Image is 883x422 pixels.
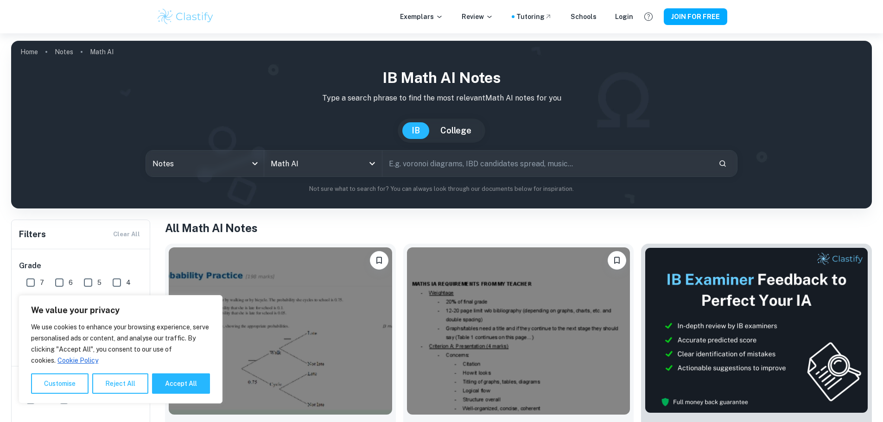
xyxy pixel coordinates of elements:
[400,12,443,22] p: Exemplars
[169,247,392,415] img: Math AI Notes example thumbnail: Maths practice questions (probability)
[615,12,633,22] a: Login
[19,67,864,89] h1: IB Math AI Notes
[402,122,429,139] button: IB
[608,251,626,270] button: Please log in to bookmark exemplars
[370,251,388,270] button: Please log in to bookmark exemplars
[516,12,552,22] a: Tutoring
[431,122,481,139] button: College
[19,184,864,194] p: Not sure what to search for? You can always look through our documents below for inspiration.
[20,45,38,58] a: Home
[19,228,46,241] h6: Filters
[382,151,711,176] input: E.g. voronoi diagrams, IBD candidates spread, music...
[31,305,210,316] p: We value your privacy
[165,220,872,236] h1: All Math AI Notes
[90,47,114,57] p: Math AI
[57,356,99,365] a: Cookie Policy
[97,277,102,288] span: 5
[152,373,210,394] button: Accept All
[19,295,222,403] div: We value your privacy
[366,157,379,170] button: Open
[571,12,597,22] a: Schools
[146,151,264,176] div: Notes
[407,247,630,415] img: Math AI Notes example thumbnail: Maths IA Criteria/Requirements from HL M
[462,12,493,22] p: Review
[92,373,148,394] button: Reject All
[19,93,864,104] p: Type a search phrase to find the most relevant Math AI notes for you
[11,41,872,208] img: profile cover
[645,247,868,413] img: Thumbnail
[641,9,656,25] button: Help and Feedback
[126,277,131,288] span: 4
[664,8,727,25] button: JOIN FOR FREE
[31,373,89,394] button: Customise
[19,260,143,271] h6: Grade
[55,45,73,58] a: Notes
[40,277,44,288] span: 7
[31,321,210,366] p: We use cookies to enhance your browsing experience, serve personalised ads or content, and analys...
[69,277,73,288] span: 6
[156,7,215,26] img: Clastify logo
[715,156,731,171] button: Search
